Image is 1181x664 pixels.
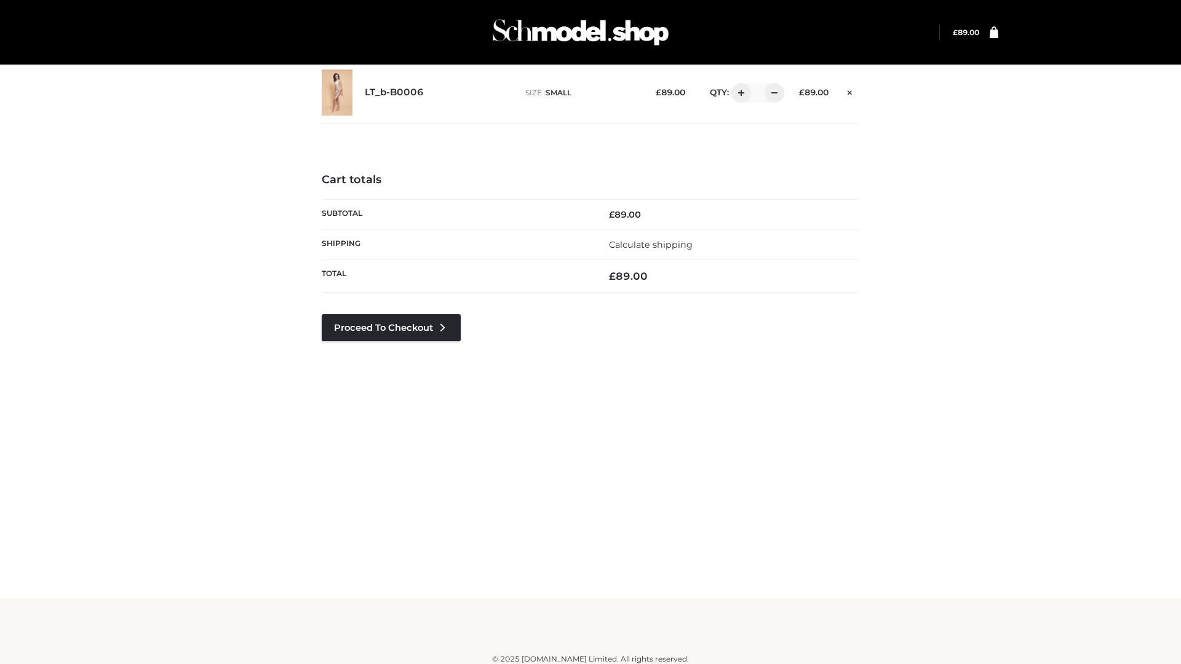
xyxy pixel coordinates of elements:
span: £ [953,28,958,37]
span: £ [609,209,614,220]
span: £ [799,87,805,97]
span: £ [609,270,616,282]
bdi: 89.00 [953,28,979,37]
span: £ [656,87,661,97]
bdi: 89.00 [799,87,829,97]
a: Remove this item [841,83,859,99]
a: £89.00 [953,28,979,37]
a: Calculate shipping [609,239,693,250]
th: Total [322,260,590,293]
bdi: 89.00 [656,87,685,97]
span: SMALL [546,88,571,97]
img: Schmodel Admin 964 [488,8,673,57]
h4: Cart totals [322,173,859,187]
a: LT_b-B0006 [365,87,424,98]
th: Subtotal [322,199,590,229]
bdi: 89.00 [609,209,641,220]
a: Proceed to Checkout [322,314,461,341]
bdi: 89.00 [609,270,648,282]
p: size : [525,87,637,98]
th: Shipping [322,229,590,259]
div: QTY: [698,83,780,103]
